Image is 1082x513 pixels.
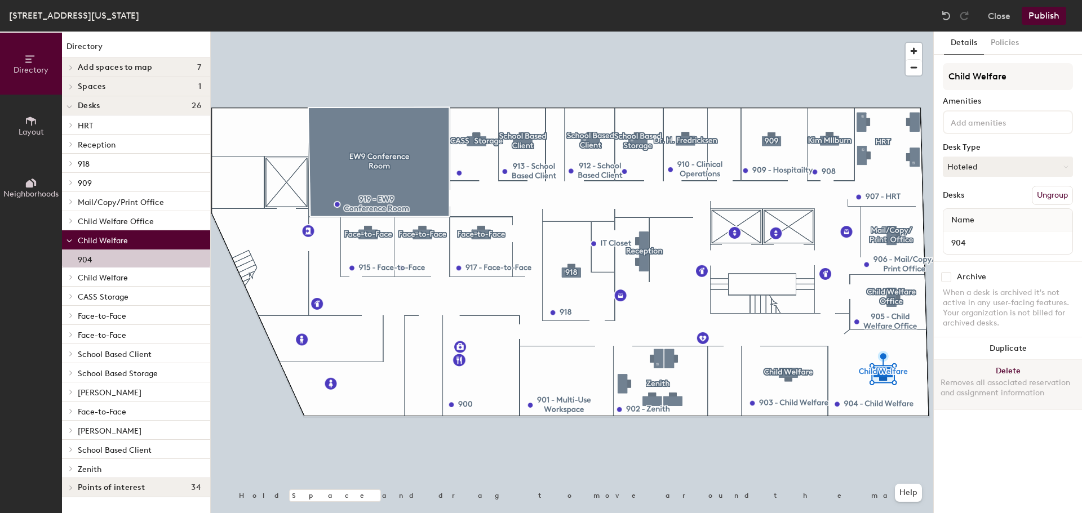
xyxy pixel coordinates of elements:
[78,101,100,110] span: Desks
[1022,7,1066,25] button: Publish
[944,32,984,55] button: Details
[62,41,210,58] h1: Directory
[78,388,141,398] span: [PERSON_NAME]
[946,235,1070,251] input: Unnamed desk
[78,121,93,131] span: HRT
[943,143,1073,152] div: Desk Type
[78,407,126,417] span: Face-to-Face
[19,127,44,137] span: Layout
[78,369,158,378] span: School Based Storage
[946,210,980,230] span: Name
[78,140,116,150] span: Reception
[78,483,145,492] span: Points of interest
[192,101,201,110] span: 26
[78,217,154,226] span: Child Welfare Office
[197,63,201,72] span: 7
[198,82,201,91] span: 1
[78,273,128,283] span: Child Welfare
[941,10,952,21] img: Undo
[895,484,922,502] button: Help
[78,179,92,188] span: 909
[988,7,1010,25] button: Close
[941,378,1075,398] div: Removes all associated reservation and assignment information
[943,97,1073,106] div: Amenities
[943,191,964,200] div: Desks
[78,331,126,340] span: Face-to-Face
[78,311,126,321] span: Face-to-Face
[948,115,1050,128] input: Add amenities
[78,292,128,302] span: CASS Storage
[3,189,59,199] span: Neighborhoods
[78,236,128,246] span: Child Welfare
[957,273,986,282] div: Archive
[78,445,152,455] span: School Based Client
[191,483,201,492] span: 34
[78,159,90,169] span: 918
[1032,186,1073,205] button: Ungroup
[78,465,101,474] span: Zenith
[78,426,141,436] span: [PERSON_NAME]
[78,63,153,72] span: Add spaces to map
[78,350,152,359] span: School Based Client
[9,8,139,23] div: [STREET_ADDRESS][US_STATE]
[943,288,1073,328] div: When a desk is archived it's not active in any user-facing features. Your organization is not bil...
[943,157,1073,177] button: Hoteled
[78,198,164,207] span: Mail/Copy/Print Office
[934,360,1082,409] button: DeleteRemoves all associated reservation and assignment information
[78,252,92,265] p: 904
[78,82,106,91] span: Spaces
[984,32,1026,55] button: Policies
[934,337,1082,360] button: Duplicate
[959,10,970,21] img: Redo
[14,65,48,75] span: Directory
